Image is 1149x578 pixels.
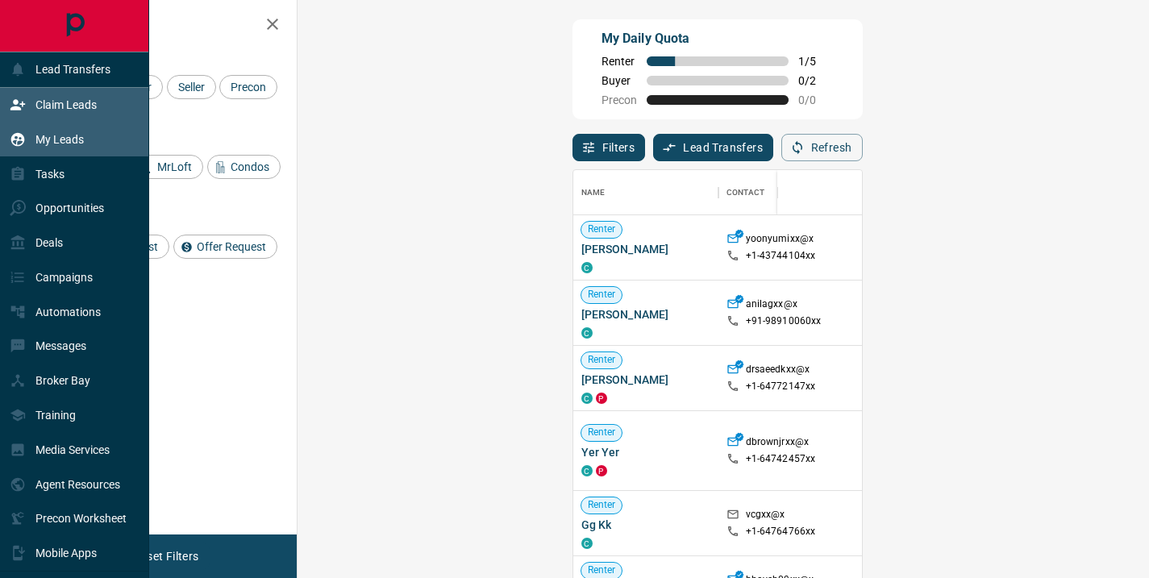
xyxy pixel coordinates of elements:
div: condos.ca [581,393,593,404]
button: Reset Filters [123,543,209,570]
span: 0 / 2 [798,74,834,87]
p: +1- 43744104xx [746,249,816,263]
p: anilagxx@x [746,297,797,314]
span: Seller [173,81,210,94]
div: Precon [219,75,277,99]
h2: Filters [52,16,281,35]
span: [PERSON_NAME] [581,306,710,322]
p: drsaeedkxx@x [746,363,810,380]
p: +1- 64764766xx [746,525,816,538]
span: 1 / 5 [798,55,834,68]
span: Offer Request [191,240,272,253]
button: Refresh [781,134,863,161]
span: Gg Kk [581,517,710,533]
span: Renter [581,563,622,577]
p: +1- 64772147xx [746,380,816,393]
span: Precon [225,81,272,94]
p: dbrownjrxx@x [746,435,810,452]
span: Renter [602,55,637,68]
span: Precon [602,94,637,106]
p: vcgxx@x [746,508,785,525]
div: Offer Request [173,235,277,259]
div: property.ca [596,465,607,476]
span: Renter [581,426,622,439]
div: condos.ca [581,465,593,476]
button: Filters [572,134,646,161]
p: My Daily Quota [602,29,834,48]
p: yoonyumixx@x [746,232,814,249]
span: Renter [581,353,622,367]
span: Renter [581,498,622,512]
span: 0 / 0 [798,94,834,106]
div: Seller [167,75,216,99]
div: Name [573,170,718,215]
span: Condos [225,160,275,173]
span: Renter [581,288,622,301]
span: [PERSON_NAME] [581,241,710,257]
span: Renter [581,222,622,236]
div: condos.ca [581,327,593,339]
div: condos.ca [581,538,593,549]
div: condos.ca [581,262,593,273]
span: Yer Yer [581,444,710,460]
div: Condos [207,155,281,179]
span: [PERSON_NAME] [581,372,710,388]
span: MrLoft [152,160,198,173]
div: property.ca [596,393,607,404]
p: +91- 98910060xx [746,314,822,328]
span: Buyer [602,74,637,87]
div: Name [581,170,606,215]
div: MrLoft [134,155,203,179]
div: Contact [726,170,765,215]
button: Lead Transfers [653,134,773,161]
p: +1- 64742457xx [746,452,816,466]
